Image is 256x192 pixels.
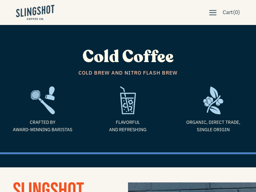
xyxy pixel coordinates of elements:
span: Flavorful and refreshing [90,119,166,133]
span: ) [238,8,240,17]
span: Cold Brew and Nitro Flash Brew [5,69,251,77]
img: frame2-1635783918803.svg [5,86,81,114]
span: Cold Coffee [83,45,174,68]
span: 0 [235,9,238,16]
span: ( [233,8,235,17]
span: Crafted by Award-Winning Baristas [5,119,81,133]
a: Cart(0) [220,6,243,19]
img: refreshing-1635975143169.svg [90,86,166,114]
span: Organic, Direct Trade, Single Origin [175,119,251,133]
img: frame-1635784469962.svg [175,86,251,114]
